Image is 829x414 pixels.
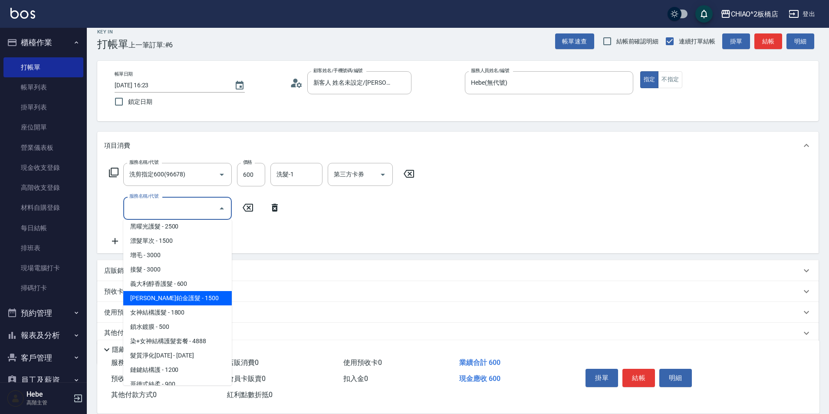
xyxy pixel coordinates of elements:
span: 連續打單結帳 [679,37,715,46]
label: 價格 [243,159,252,166]
input: YYYY/MM/DD hh:mm [115,78,226,93]
button: Choose date, selected date is 2025-10-15 [229,75,250,96]
span: 鎖定日期 [128,97,152,106]
button: 客戶管理 [3,347,83,369]
span: 增毛 - 3000 [123,248,232,262]
a: 每日結帳 [3,218,83,238]
div: CHIAO^2板橋店 [731,9,779,20]
div: 預收卡販賣 [97,281,819,302]
span: 使用預收卡 0 [343,358,382,367]
label: 服務名稱/代號 [129,159,158,166]
span: 上一筆訂單:#6 [128,40,173,50]
span: 其他付款方式 0 [111,391,157,399]
h3: 打帳單 [97,38,128,50]
span: 接髮 - 3000 [123,262,232,277]
button: 掛單 [586,369,618,387]
span: 服務消費 600 [111,358,151,367]
a: 掃碼打卡 [3,278,83,298]
span: 預收卡販賣 0 [111,374,150,383]
a: 打帳單 [3,57,83,77]
span: 現金應收 600 [459,374,500,383]
p: 預收卡販賣 [104,287,137,296]
span: 黑曜光護髮 - 2500 [123,219,232,234]
h2: Key In [97,29,128,35]
span: 染+女神結構護髮套餐 - 4888 [123,334,232,348]
button: 員工及薪資 [3,369,83,391]
button: 帳單速查 [555,33,594,50]
h5: Hebe [26,390,71,399]
span: 鏈鍵結構護 - 1200 [123,363,232,377]
span: 結帳前確認明細 [616,37,659,46]
a: 掛單列表 [3,97,83,117]
span: [PERSON_NAME]鉑金護髮 - 1500 [123,291,232,305]
img: Person [7,390,24,407]
div: 店販銷售 [97,260,819,281]
button: CHIAO^2板橋店 [717,5,782,23]
div: 使用預收卡 [97,302,819,323]
button: 結帳 [754,33,782,50]
button: 櫃檯作業 [3,31,83,54]
a: 營業儀表板 [3,138,83,158]
label: 服務人員姓名/編號 [471,67,509,74]
p: 高階主管 [26,399,71,407]
div: 項目消費 [97,132,819,159]
span: 漂髮單次 - 1500 [123,234,232,248]
button: Close [215,202,229,215]
label: 帳單日期 [115,71,133,77]
a: 現場電腦打卡 [3,258,83,278]
div: 其他付款方式入金可用餘額: 0 [97,323,819,344]
button: save [695,5,713,23]
a: 現金收支登錄 [3,158,83,178]
button: 明細 [786,33,814,50]
p: 其他付款方式 [104,328,184,338]
a: 材料自購登錄 [3,198,83,218]
label: 顧客姓名/手機號碼/編號 [313,67,363,74]
span: 業績合計 600 [459,358,500,367]
button: 明細 [659,369,692,387]
a: 高階收支登錄 [3,178,83,198]
p: 項目消費 [104,141,130,150]
button: Open [215,168,229,182]
p: 使用預收卡 [104,308,137,317]
button: 不指定 [658,71,682,88]
span: 店販消費 0 [227,358,259,367]
button: Open [376,168,390,182]
span: 會員卡販賣 0 [227,374,266,383]
a: 帳單列表 [3,77,83,97]
button: 指定 [640,71,659,88]
span: 鎖水鍍膜 - 500 [123,320,232,334]
button: 結帳 [622,369,655,387]
p: 店販銷售 [104,266,130,275]
span: 扣入金 0 [343,374,368,383]
span: 女神結構護髮 - 1800 [123,305,232,320]
p: 隱藏業績明細 [112,345,151,354]
label: 服務名稱/代號 [129,193,158,199]
button: 掛單 [722,33,750,50]
span: 義大利醇香護髮 - 600 [123,277,232,291]
img: Logo [10,8,35,19]
button: 預約管理 [3,302,83,325]
span: 哥德式絲柔 - 900 [123,377,232,391]
span: 髮質淨化[DATE] - [DATE] [123,348,232,363]
button: 報表及分析 [3,324,83,347]
a: 座位開單 [3,117,83,137]
button: 登出 [785,6,819,22]
span: 紅利點數折抵 0 [227,391,273,399]
a: 排班表 [3,238,83,258]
